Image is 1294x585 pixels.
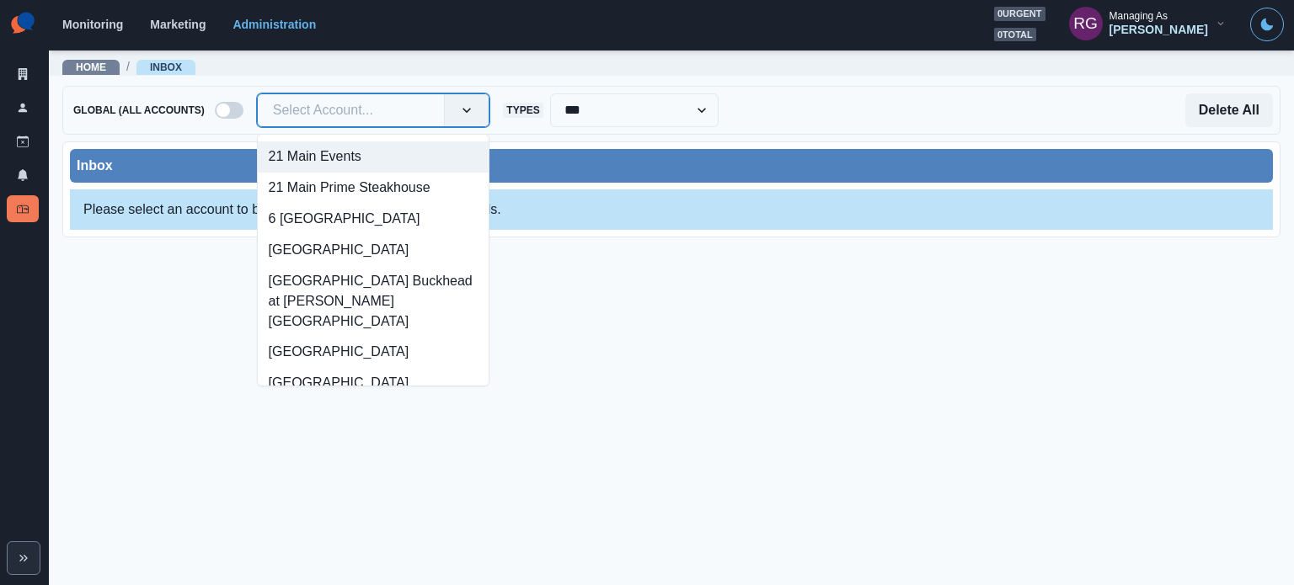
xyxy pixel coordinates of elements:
[7,541,40,575] button: Expand
[7,128,39,155] a: Draft Posts
[994,7,1045,21] span: 0 urgent
[126,58,130,76] span: /
[258,141,489,173] div: 21 Main Events
[1110,23,1208,37] div: [PERSON_NAME]
[70,189,1273,230] div: Please select an account to begin or select GLOBAL to see all emails.
[7,61,39,88] a: Clients
[7,162,39,189] a: Notifications
[1185,93,1273,127] button: Delete All
[1073,3,1098,44] div: Russel Gabiosa
[76,61,106,73] a: Home
[7,94,39,121] a: Users
[1250,8,1284,41] button: Toggle Mode
[1056,7,1240,40] button: Managing As[PERSON_NAME]
[258,368,489,399] div: [GEOGRAPHIC_DATA]
[7,195,39,222] a: Inbox
[77,156,1266,176] div: Inbox
[150,18,206,31] a: Marketing
[1110,10,1168,22] div: Managing As
[233,18,316,31] a: Administration
[62,58,195,76] nav: breadcrumb
[70,103,208,118] span: Global (All Accounts)
[994,28,1036,42] span: 0 total
[503,103,543,118] span: Types
[258,265,489,337] div: [GEOGRAPHIC_DATA] Buckhead at [PERSON_NAME][GEOGRAPHIC_DATA]
[258,337,489,368] div: [GEOGRAPHIC_DATA]
[258,204,489,235] div: 6 [GEOGRAPHIC_DATA]
[258,234,489,265] div: [GEOGRAPHIC_DATA]
[150,61,182,73] a: Inbox
[62,18,123,31] a: Monitoring
[258,173,489,204] div: 21 Main Prime Steakhouse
